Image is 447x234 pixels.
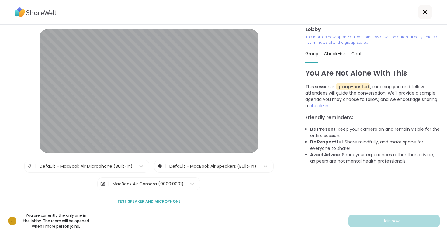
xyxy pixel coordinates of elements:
[336,83,370,90] span: group-hosted
[27,160,33,172] img: Microphone
[100,178,106,190] img: Camera
[351,51,362,57] span: Chat
[305,84,440,109] p: This session is , meaning you and fellow attendees will guide the conversation. We'll provide a s...
[117,199,181,204] span: Test speaker and microphone
[309,103,328,109] span: check-in
[402,219,406,222] img: ShareWell Logomark
[113,181,184,187] div: MacBook Air Camera (0000:0001)
[40,163,133,170] div: Default - MacBook Air Microphone (Built-in)
[11,217,14,225] span: j
[35,160,36,172] span: |
[310,152,340,158] b: Avoid Advice
[310,139,440,152] li: : Share mindfully, and make space for everyone to share!
[305,68,440,79] h1: You Are Not Alone With This
[310,126,336,132] b: Be Present
[305,34,440,45] p: The room is now open. You can join now or will be automatically entered five minutes after the gr...
[305,26,440,33] h3: Lobby
[305,114,440,121] h3: Friendly reminders:
[305,51,318,57] span: Group
[15,5,56,19] img: ShareWell Logo
[348,215,440,227] button: Join now
[22,213,90,229] p: You are currently the only one in the lobby. The room will be opened when 1 more person joins.
[310,126,440,139] li: : Keep your camera on and remain visible for the entire session.
[310,139,343,145] b: Be Respectful
[324,51,346,57] span: Check-ins
[115,195,183,208] button: Test speaker and microphone
[310,152,440,164] li: : Share your experiences rather than advice, as peers are not mental health professionals.
[108,178,109,190] span: |
[383,218,400,224] span: Join now
[165,163,166,170] span: |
